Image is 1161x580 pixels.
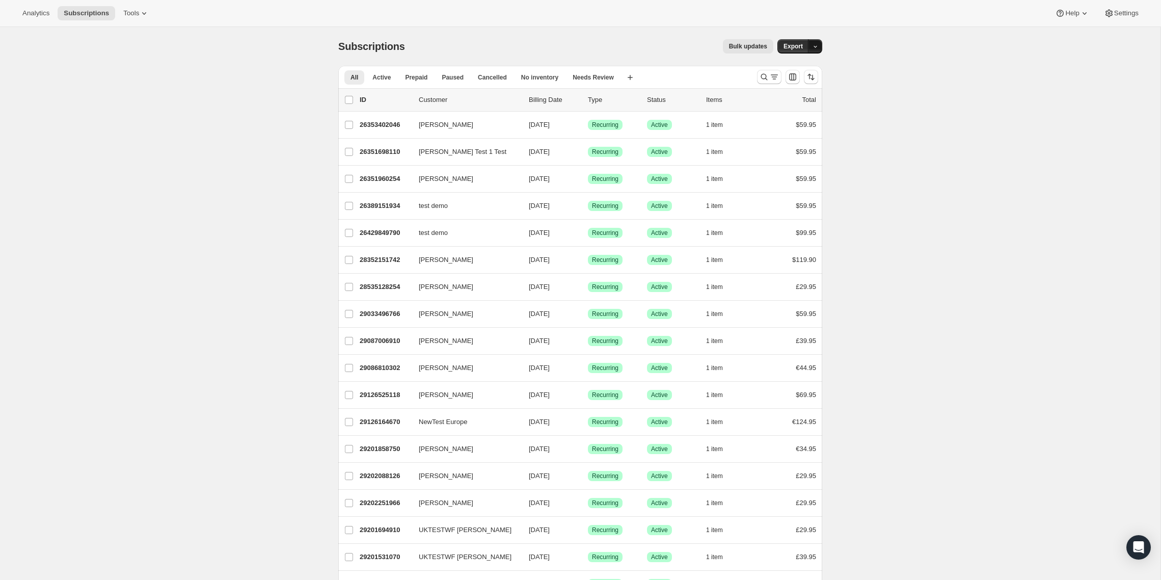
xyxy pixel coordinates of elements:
span: Active [372,73,391,82]
span: [PERSON_NAME] [419,336,473,346]
p: 29201858750 [360,444,411,454]
button: [PERSON_NAME] [413,333,515,349]
span: 1 item [706,256,723,264]
span: Active [651,175,668,183]
button: 1 item [706,415,734,429]
span: Recurring [592,526,618,534]
div: Open Intercom Messenger [1126,535,1151,560]
button: test demo [413,225,515,241]
span: [PERSON_NAME] Test 1 Test [419,147,506,157]
span: Active [651,337,668,345]
p: 26429849790 [360,228,411,238]
button: Create new view [622,70,638,85]
span: Recurring [592,553,618,561]
span: Recurring [592,229,618,237]
span: Tools [123,9,139,17]
span: 1 item [706,553,723,561]
span: $59.95 [796,121,816,128]
span: [DATE] [529,526,550,534]
span: Active [651,391,668,399]
span: Active [651,526,668,534]
span: £39.95 [796,553,816,561]
span: 1 item [706,310,723,318]
span: Recurring [592,445,618,453]
p: Total [802,95,816,105]
button: 1 item [706,253,734,267]
span: $59.95 [796,148,816,155]
button: Subscriptions [58,6,115,20]
button: Sort the results [804,70,818,84]
button: [PERSON_NAME] [413,441,515,457]
span: [DATE] [529,553,550,561]
span: Active [651,121,668,129]
span: [DATE] [529,472,550,480]
span: Prepaid [405,73,427,82]
span: Active [651,229,668,237]
span: [DATE] [529,337,550,345]
span: Cancelled [478,73,507,82]
div: Type [588,95,639,105]
div: 26429849790test demo[DATE]SuccessRecurringSuccessActive1 item$99.95 [360,226,816,240]
span: [DATE] [529,391,550,399]
span: [PERSON_NAME] [419,444,473,454]
button: 1 item [706,388,734,402]
div: 29087006910[PERSON_NAME][DATE]SuccessRecurringSuccessActive1 item£39.95 [360,334,816,348]
span: Recurring [592,391,618,399]
span: $59.95 [796,310,816,318]
span: €44.95 [796,364,816,372]
p: 29202251966 [360,498,411,508]
span: [PERSON_NAME] [419,255,473,265]
span: [PERSON_NAME] [419,309,473,319]
p: 29086810302 [360,363,411,373]
span: [DATE] [529,364,550,372]
button: [PERSON_NAME] [413,495,515,511]
span: Active [651,256,668,264]
span: [PERSON_NAME] [419,498,473,508]
span: [PERSON_NAME] [419,363,473,373]
p: 29201694910 [360,525,411,535]
span: Recurring [592,256,618,264]
button: 1 item [706,172,734,186]
span: 1 item [706,283,723,291]
button: 1 item [706,199,734,213]
div: 29033496766[PERSON_NAME][DATE]SuccessRecurringSuccessActive1 item$59.95 [360,307,816,321]
span: £29.95 [796,499,816,507]
span: UKTESTWF [PERSON_NAME] [419,552,511,562]
button: test demo [413,198,515,214]
span: [DATE] [529,310,550,318]
span: 1 item [706,472,723,480]
div: 26351960254[PERSON_NAME][DATE]SuccessRecurringSuccessActive1 item$59.95 [360,172,816,186]
p: 29126164670 [360,417,411,427]
span: [DATE] [529,499,550,507]
span: Bulk updates [729,42,767,50]
button: NewTest Europe [413,414,515,430]
span: $69.95 [796,391,816,399]
button: 1 item [706,226,734,240]
span: Paused [442,73,464,82]
button: [PERSON_NAME] [413,360,515,376]
span: test demo [419,228,448,238]
span: [PERSON_NAME] [419,282,473,292]
span: Recurring [592,499,618,507]
p: 29087006910 [360,336,411,346]
span: [DATE] [529,256,550,263]
div: 29201531070UKTESTWF [PERSON_NAME][DATE]SuccessRecurringSuccessActive1 item£39.95 [360,550,816,564]
span: No inventory [521,73,558,82]
button: 1 item [706,280,734,294]
span: [DATE] [529,121,550,128]
span: Recurring [592,364,618,372]
span: Analytics [22,9,49,17]
button: UKTESTWF [PERSON_NAME] [413,522,515,538]
div: 29126164670NewTest Europe[DATE]SuccessRecurringSuccessActive1 item€124.95 [360,415,816,429]
div: 28535128254[PERSON_NAME][DATE]SuccessRecurringSuccessActive1 item£29.95 [360,280,816,294]
span: €34.95 [796,445,816,453]
span: £29.95 [796,472,816,480]
div: 29202251966[PERSON_NAME][DATE]SuccessRecurringSuccessActive1 item£29.95 [360,496,816,510]
button: [PERSON_NAME] Test 1 Test [413,144,515,160]
p: Billing Date [529,95,580,105]
button: Export [777,39,809,54]
div: 29201694910UKTESTWF [PERSON_NAME][DATE]SuccessRecurringSuccessActive1 item£29.95 [360,523,816,537]
span: 1 item [706,337,723,345]
span: [DATE] [529,148,550,155]
span: Active [651,418,668,426]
